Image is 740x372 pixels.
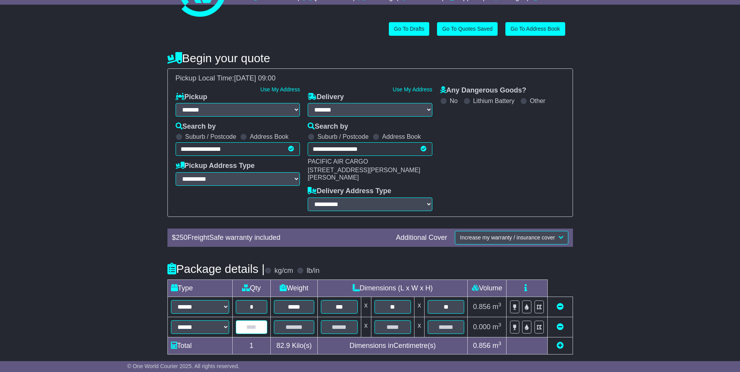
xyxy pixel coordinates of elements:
a: Use My Address [260,86,300,93]
span: 0.856 [473,342,491,349]
span: 0.856 [473,303,491,311]
td: Weight [271,279,318,297]
label: Pickup Address Type [176,162,255,170]
span: m [493,323,501,331]
td: Qty [232,279,271,297]
td: 1 [232,337,271,354]
sup: 3 [498,302,501,307]
label: Delivery Address Type [308,187,391,196]
label: Address Book [382,133,421,140]
a: Go To Quotes Saved [437,22,498,36]
td: x [414,317,424,337]
button: Increase my warranty / insurance cover [455,231,568,245]
span: © One World Courier 2025. All rights reserved. [127,363,240,369]
sup: 3 [498,322,501,328]
span: m [493,303,501,311]
td: Type [167,279,232,297]
span: [DATE] 09:00 [234,74,276,82]
div: Additional Cover [392,234,451,242]
div: Pickup Local Time: [172,74,569,83]
label: Delivery [308,93,344,101]
label: Search by [176,122,216,131]
label: No [450,97,458,105]
label: Suburb / Postcode [317,133,369,140]
span: [STREET_ADDRESS][PERSON_NAME][PERSON_NAME] [308,167,420,181]
a: Go To Drafts [389,22,429,36]
td: Dimensions in Centimetre(s) [318,337,468,354]
label: Any Dangerous Goods? [440,86,526,95]
label: kg/cm [274,267,293,275]
label: Pickup [176,93,207,101]
td: Dimensions (L x W x H) [318,279,468,297]
a: Remove this item [557,323,564,331]
sup: 3 [498,341,501,346]
a: Use My Address [393,86,432,93]
h4: Package details | [167,262,265,275]
span: m [493,342,501,349]
td: x [361,297,371,317]
label: Lithium Battery [473,97,515,105]
label: lb/in [306,267,319,275]
td: Total [167,337,232,354]
span: 0.000 [473,323,491,331]
a: Go To Address Book [505,22,565,36]
span: 82.9 [276,342,290,349]
label: Suburb / Postcode [185,133,237,140]
a: Remove this item [557,303,564,311]
label: Other [530,97,545,105]
h4: Begin your quote [167,52,573,65]
td: x [414,297,424,317]
label: Search by [308,122,348,131]
span: PACIFIC AIR CARGO [308,158,368,165]
td: x [361,317,371,337]
div: $ FreightSafe warranty included [168,234,392,242]
td: Kilo(s) [271,337,318,354]
a: Add new item [557,342,564,349]
span: 250 [176,234,188,241]
td: Volume [468,279,507,297]
span: Increase my warranty / insurance cover [460,234,555,241]
label: Address Book [250,133,289,140]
